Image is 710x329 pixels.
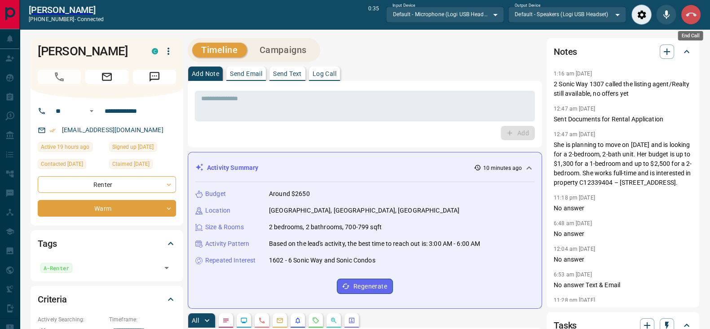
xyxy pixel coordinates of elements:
[62,126,163,133] a: [EMAIL_ADDRESS][DOMAIN_NAME]
[554,41,692,62] div: Notes
[483,164,522,172] p: 10 minutes ago
[152,48,158,54] div: condos.ca
[681,4,701,25] div: End Call
[29,4,104,15] a: [PERSON_NAME]
[38,233,176,254] div: Tags
[109,142,176,155] div: Mon Jul 07 2025
[258,317,265,324] svg: Calls
[554,71,592,77] p: 1:16 am [DATE]
[269,222,382,232] p: 2 bedrooms, 2 bathrooms, 700-799 sqft
[192,43,247,58] button: Timeline
[222,317,229,324] svg: Notes
[554,195,595,201] p: 11:18 pm [DATE]
[112,142,154,151] span: Signed up [DATE]
[207,163,258,173] p: Activity Summary
[368,4,379,25] p: 0:35
[44,263,69,272] span: A-Renter
[276,317,283,324] svg: Emails
[38,200,176,217] div: Warm
[86,106,97,116] button: Open
[112,160,150,169] span: Claimed [DATE]
[330,317,337,324] svg: Opportunities
[240,317,247,324] svg: Lead Browsing Activity
[38,142,105,155] div: Thu Aug 14 2025
[160,262,173,274] button: Open
[269,206,459,215] p: [GEOGRAPHIC_DATA], [GEOGRAPHIC_DATA], [GEOGRAPHIC_DATA]
[38,292,67,307] h2: Criteria
[554,204,692,213] p: No answer
[554,246,595,252] p: 12:04 am [DATE]
[205,222,244,232] p: Size & Rooms
[269,189,310,199] p: Around $2650
[192,317,199,324] p: All
[294,317,301,324] svg: Listing Alerts
[678,31,703,40] div: End Call
[38,236,57,251] h2: Tags
[205,256,256,265] p: Repeated Interest
[392,3,415,9] label: Input Device
[269,239,480,249] p: Based on the lead's activity, the best time to reach out is: 3:00 AM - 6:00 AM
[554,297,595,303] p: 11:28 pm [DATE]
[273,71,302,77] p: Send Text
[133,70,176,84] span: Message
[49,127,56,133] svg: Email Verified
[38,176,176,193] div: Renter
[192,71,219,77] p: Add Note
[554,280,692,290] p: No answer Text & Email
[41,142,89,151] span: Active 19 hours ago
[515,3,540,9] label: Output Device
[554,80,692,98] p: 2 Sonic Way 1307 called the listing agent/Realty still available, no offers yet
[348,317,355,324] svg: Agent Actions
[554,131,595,138] p: 12:47 am [DATE]
[29,15,104,23] p: [PHONE_NUMBER] -
[656,4,676,25] div: Mute
[205,189,226,199] p: Budget
[195,160,534,176] div: Activity Summary10 minutes ago
[205,239,249,249] p: Activity Pattern
[554,115,692,124] p: Sent Documents for Rental Application
[77,16,104,22] span: connected
[554,106,595,112] p: 12:47 am [DATE]
[38,316,105,324] p: Actively Searching:
[38,70,81,84] span: Call
[337,279,393,294] button: Regenerate
[508,7,626,22] div: Default - Speakers (Logi USB Headset)
[554,255,692,264] p: No answer
[631,4,652,25] div: Audio Settings
[554,271,592,278] p: 6:53 am [DATE]
[109,316,176,324] p: Timeframe:
[386,7,504,22] div: Default - Microphone (Logi USB Headset)
[312,317,319,324] svg: Requests
[251,43,316,58] button: Campaigns
[554,140,692,187] p: She is planning to move on [DATE] and is looking for a 2-bedroom, 2-bath unit. Her budget is up t...
[38,44,138,58] h1: [PERSON_NAME]
[85,70,128,84] span: Email
[313,71,336,77] p: Log Call
[230,71,262,77] p: Send Email
[38,289,176,310] div: Criteria
[109,159,176,172] div: Fri Jul 25 2025
[269,256,375,265] p: 1602 - 6 Sonic Way and Sonic Condos
[554,220,592,227] p: 6:48 am [DATE]
[554,229,692,239] p: No answer
[41,160,83,169] span: Contacted [DATE]
[554,44,577,59] h2: Notes
[38,159,105,172] div: Thu Aug 14 2025
[205,206,230,215] p: Location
